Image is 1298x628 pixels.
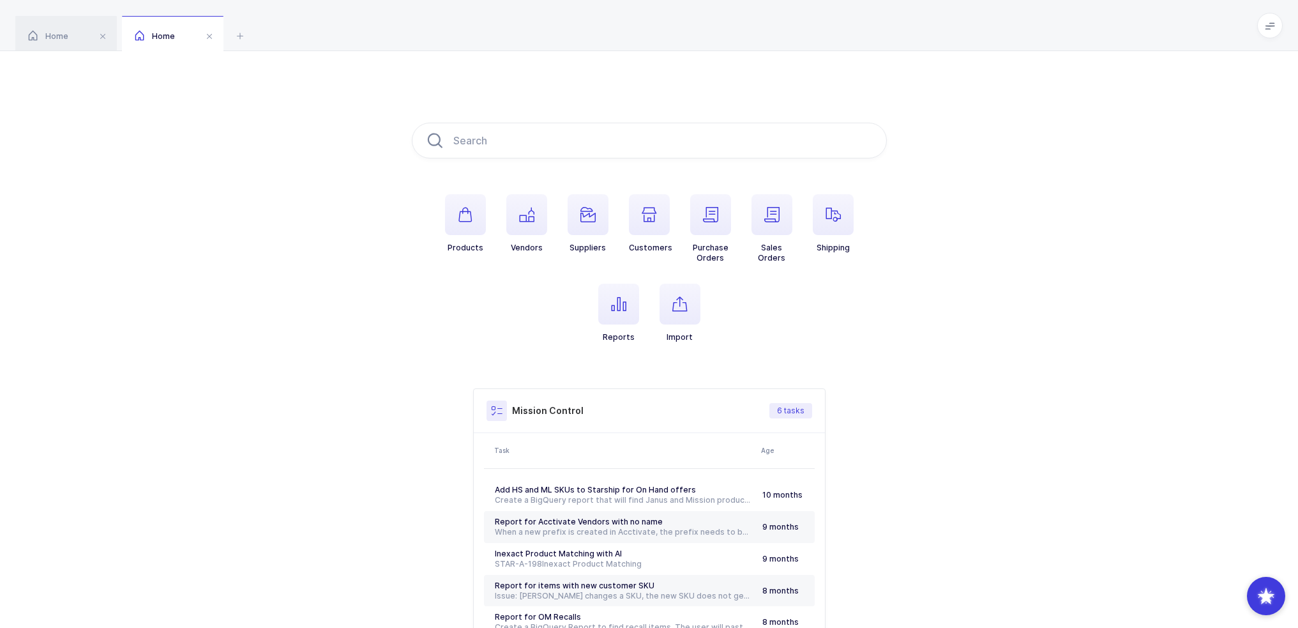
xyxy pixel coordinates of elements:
[494,445,753,456] div: Task
[506,194,547,253] button: Vendors
[135,31,175,41] span: Home
[495,581,654,590] span: Report for items with new customer SKU
[495,517,663,526] span: Report for Acctivate Vendors with no name
[28,31,68,41] span: Home
[690,194,731,263] button: PurchaseOrders
[495,485,696,494] span: Add HS and ML SKUs to Starship for On Hand offers
[495,527,752,537] div: When a new prefix is created in Acctivate, the prefix needs to be merged with an existing vendor ...
[629,194,672,253] button: Customers
[762,554,799,563] span: 9 months
[762,490,803,500] span: 10 months
[495,495,752,505] div: Create a BigQuery report that will find Janus and Mission products that do not have a HS or ML SK...
[495,549,622,558] span: Inexact Product Matching with AI
[762,586,799,595] span: 8 months
[495,591,752,601] div: Issue: [PERSON_NAME] changes a SKU, the new SKU does not get matched to the Janus product as it's...
[512,404,584,417] h3: Mission Control
[568,194,608,253] button: Suppliers
[598,284,639,342] button: Reports
[751,194,792,263] button: SalesOrders
[660,284,700,342] button: Import
[813,194,854,253] button: Shipping
[762,522,799,532] span: 9 months
[762,617,799,627] span: 8 months
[412,123,887,158] input: Search
[495,559,752,569] div: Inexact Product Matching
[761,445,811,456] div: Age
[495,612,581,622] span: Report for OM Recalls
[777,406,804,416] span: 6 tasks
[445,194,486,253] button: Products
[495,559,542,569] a: STAR-A-198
